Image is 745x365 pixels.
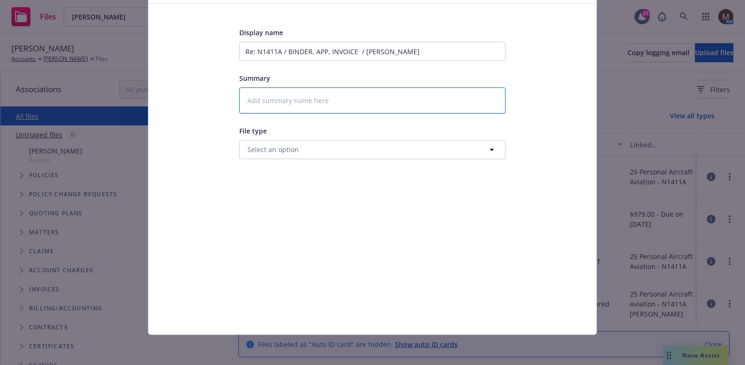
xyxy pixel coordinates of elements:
[239,42,506,61] input: Add display name here
[239,74,270,83] span: Summary
[247,144,299,154] span: Select an option
[239,140,506,159] button: Select an option
[239,126,267,135] span: File type
[239,28,283,37] span: Display name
